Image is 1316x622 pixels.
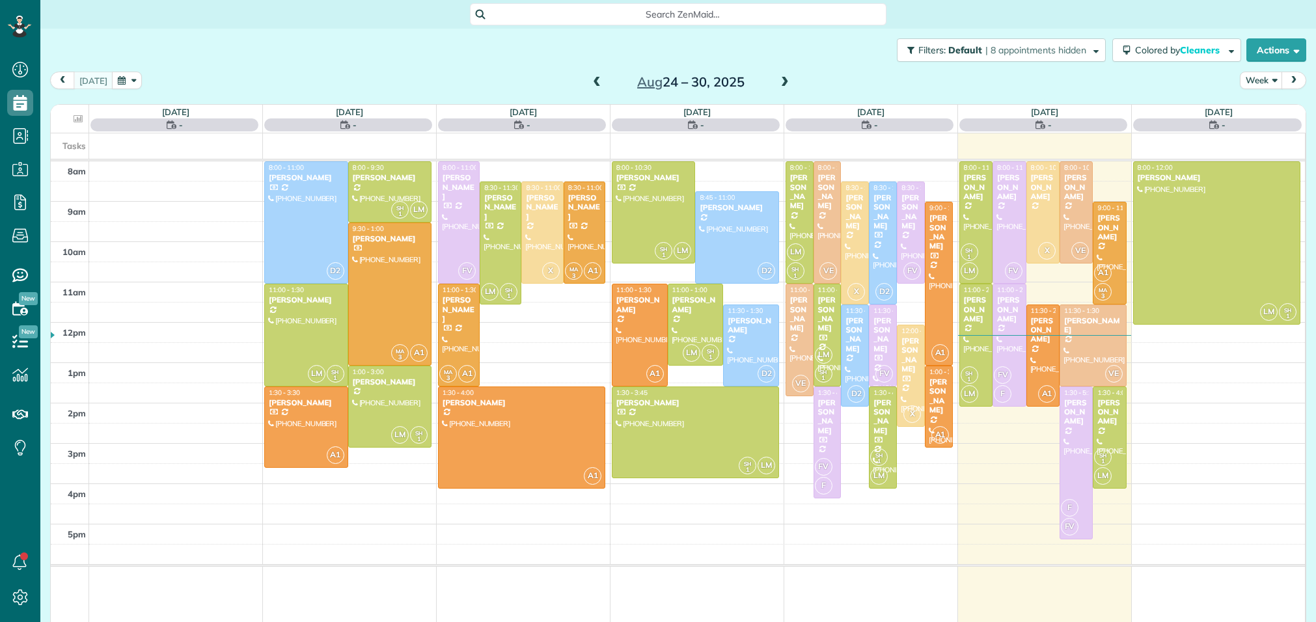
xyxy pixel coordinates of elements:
[790,163,825,172] span: 8:00 - 11:00
[674,242,691,260] span: LM
[62,247,86,257] span: 10am
[1064,388,1095,397] span: 1:30 - 5:15
[815,458,832,476] span: FV
[1099,286,1107,293] span: MA
[791,265,799,273] span: SH
[1063,398,1089,426] div: [PERSON_NAME]
[707,347,715,355] span: SH
[818,286,853,294] span: 11:00 - 1:30
[458,365,476,383] span: A1
[873,193,893,231] div: [PERSON_NAME]
[875,365,893,383] span: FV
[1094,467,1112,485] span: LM
[702,351,719,364] small: 1
[903,405,921,423] span: X
[391,426,409,444] span: LM
[997,163,1032,172] span: 8:00 - 11:00
[964,286,999,294] span: 11:00 - 2:00
[901,327,937,335] span: 12:00 - 2:30
[162,107,190,117] a: [DATE]
[660,245,668,252] span: SH
[353,163,384,172] span: 8:00 - 9:30
[484,193,517,221] div: [PERSON_NAME]
[396,347,404,355] span: MA
[527,118,530,131] span: -
[1031,107,1059,117] a: [DATE]
[415,429,423,437] span: SH
[353,118,357,131] span: -
[566,270,582,282] small: 3
[1094,264,1112,282] span: A1
[646,365,664,383] span: A1
[19,325,38,338] span: New
[964,163,999,172] span: 8:00 - 11:00
[411,433,427,446] small: 1
[584,467,601,485] span: A1
[739,464,756,476] small: 1
[616,295,664,314] div: [PERSON_NAME]
[1222,118,1226,131] span: -
[526,183,561,192] span: 8:30 - 11:00
[996,173,1022,201] div: [PERSON_NAME]
[410,344,428,362] span: A1
[353,224,384,233] span: 9:30 - 1:00
[1105,365,1123,383] span: VE
[901,193,921,231] div: [PERSON_NAME]
[584,262,601,280] span: A1
[700,193,735,202] span: 8:45 - 11:00
[268,398,344,407] div: [PERSON_NAME]
[616,398,775,407] div: [PERSON_NAME]
[444,368,452,375] span: MA
[68,368,86,378] span: 1pm
[500,290,517,303] small: 1
[392,351,408,364] small: 3
[1284,306,1292,314] span: SH
[442,295,476,323] div: [PERSON_NAME]
[931,426,949,444] span: A1
[74,72,113,89] button: [DATE]
[62,287,86,297] span: 11am
[845,316,865,354] div: [PERSON_NAME]
[616,173,692,182] div: [PERSON_NAME]
[875,452,883,459] span: SH
[903,262,921,280] span: FV
[1031,306,1066,315] span: 11:30 - 2:00
[845,306,881,315] span: 11:30 - 2:00
[997,286,1032,294] span: 11:00 - 2:00
[1097,204,1132,212] span: 9:00 - 11:30
[1063,173,1089,201] div: [PERSON_NAME]
[931,344,949,362] span: A1
[948,44,983,56] span: Default
[965,247,973,254] span: SH
[873,316,893,354] div: [PERSON_NAME]
[744,460,752,467] span: SH
[994,385,1011,403] span: F
[443,388,474,397] span: 1:30 - 4:00
[1030,173,1056,201] div: [PERSON_NAME]
[874,118,878,131] span: -
[568,193,601,221] div: [PERSON_NAME]
[847,283,865,301] span: X
[758,457,775,474] span: LM
[897,38,1106,62] button: Filters: Default | 8 appointments hidden
[790,286,825,294] span: 11:00 - 1:45
[616,388,648,397] span: 1:30 - 3:45
[327,372,344,385] small: 1
[352,234,428,243] div: [PERSON_NAME]
[331,368,339,375] span: SH
[616,163,651,172] span: 8:00 - 10:30
[268,295,344,304] div: [PERSON_NAME]
[728,306,763,315] span: 11:30 - 1:30
[440,372,456,385] small: 3
[392,208,408,221] small: 1
[985,44,1086,56] span: | 8 appointments hidden
[352,377,428,386] div: [PERSON_NAME]
[505,286,513,293] span: SH
[1031,163,1066,172] span: 8:00 - 10:30
[1063,316,1123,335] div: [PERSON_NAME]
[683,344,700,362] span: LM
[68,166,86,176] span: 8am
[1064,306,1099,315] span: 11:30 - 1:30
[1097,213,1122,241] div: [PERSON_NAME]
[353,368,384,376] span: 1:00 - 3:00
